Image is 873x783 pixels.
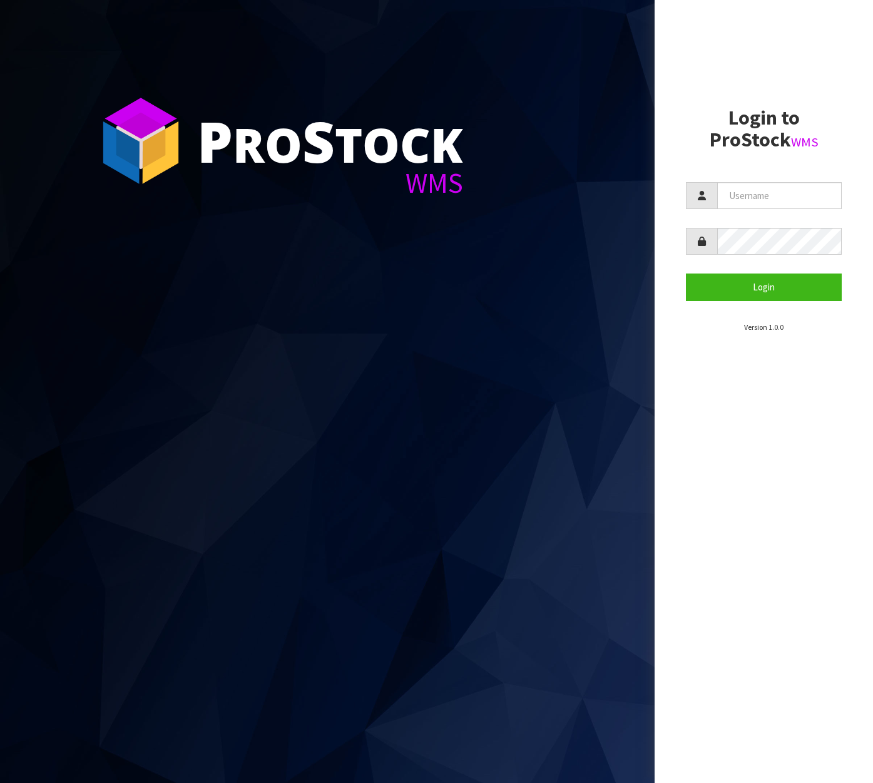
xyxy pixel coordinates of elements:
[686,274,842,300] button: Login
[197,169,463,197] div: WMS
[197,103,233,179] span: P
[94,94,188,188] img: ProStock Cube
[302,103,335,179] span: S
[791,134,819,150] small: WMS
[197,113,463,169] div: ro tock
[686,107,842,151] h2: Login to ProStock
[717,182,842,209] input: Username
[744,322,784,332] small: Version 1.0.0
